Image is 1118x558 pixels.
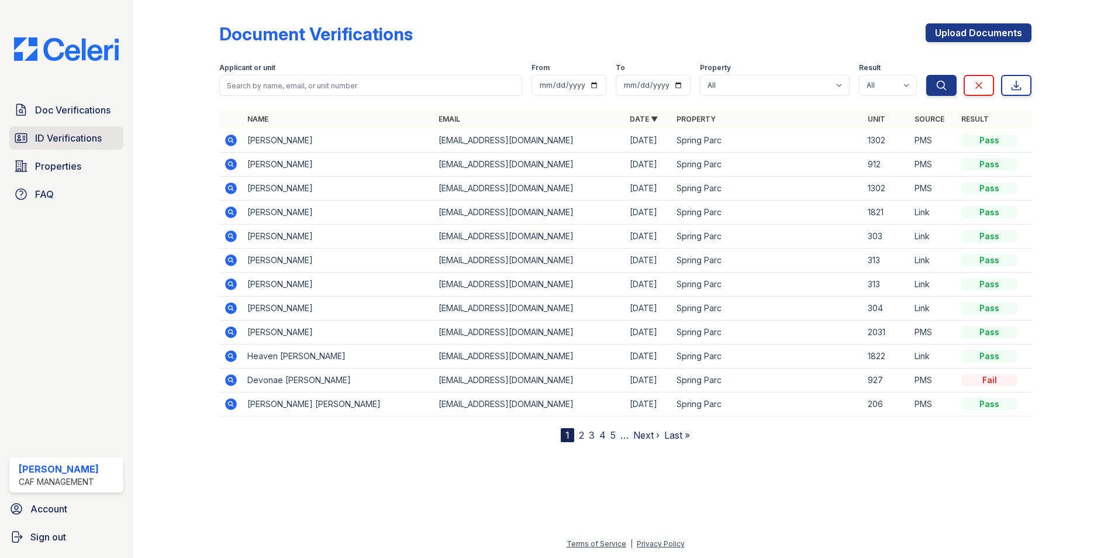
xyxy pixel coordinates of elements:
[863,177,910,201] td: 1302
[35,131,102,145] span: ID Verifications
[625,345,672,368] td: [DATE]
[672,129,863,153] td: Spring Parc
[5,525,128,549] a: Sign out
[863,392,910,416] td: 206
[672,345,863,368] td: Spring Parc
[625,297,672,321] td: [DATE]
[863,201,910,225] td: 1821
[243,201,434,225] td: [PERSON_NAME]
[863,273,910,297] td: 313
[625,129,672,153] td: [DATE]
[672,225,863,249] td: Spring Parc
[672,368,863,392] td: Spring Parc
[863,297,910,321] td: 304
[910,321,957,345] td: PMS
[910,201,957,225] td: Link
[243,345,434,368] td: Heaven [PERSON_NAME]
[910,345,957,368] td: Link
[243,273,434,297] td: [PERSON_NAME]
[243,368,434,392] td: Devonae [PERSON_NAME]
[961,374,1017,386] div: Fail
[672,392,863,416] td: Spring Parc
[961,254,1017,266] div: Pass
[243,129,434,153] td: [PERSON_NAME]
[677,115,716,123] a: Property
[434,129,625,153] td: [EMAIL_ADDRESS][DOMAIN_NAME]
[672,273,863,297] td: Spring Parc
[434,273,625,297] td: [EMAIL_ADDRESS][DOMAIN_NAME]
[910,273,957,297] td: Link
[19,462,99,476] div: [PERSON_NAME]
[961,206,1017,218] div: Pass
[859,63,881,73] label: Result
[35,187,54,201] span: FAQ
[961,159,1017,170] div: Pass
[672,153,863,177] td: Spring Parc
[664,429,690,441] a: Last »
[961,182,1017,194] div: Pass
[30,502,67,516] span: Account
[599,429,606,441] a: 4
[961,326,1017,338] div: Pass
[625,201,672,225] td: [DATE]
[434,297,625,321] td: [EMAIL_ADDRESS][DOMAIN_NAME]
[219,63,275,73] label: Applicant or unit
[630,539,633,548] div: |
[243,249,434,273] td: [PERSON_NAME]
[567,539,626,548] a: Terms of Service
[219,23,413,44] div: Document Verifications
[961,278,1017,290] div: Pass
[910,153,957,177] td: PMS
[616,63,625,73] label: To
[961,398,1017,410] div: Pass
[434,177,625,201] td: [EMAIL_ADDRESS][DOMAIN_NAME]
[863,321,910,345] td: 2031
[625,225,672,249] td: [DATE]
[961,302,1017,314] div: Pass
[633,429,660,441] a: Next ›
[9,98,123,122] a: Doc Verifications
[243,177,434,201] td: [PERSON_NAME]
[5,497,128,521] a: Account
[35,103,111,117] span: Doc Verifications
[9,182,123,206] a: FAQ
[625,249,672,273] td: [DATE]
[915,115,944,123] a: Source
[532,63,550,73] label: From
[672,177,863,201] td: Spring Parc
[625,368,672,392] td: [DATE]
[961,115,989,123] a: Result
[620,428,629,442] span: …
[961,135,1017,146] div: Pass
[625,321,672,345] td: [DATE]
[863,368,910,392] td: 927
[672,321,863,345] td: Spring Parc
[434,225,625,249] td: [EMAIL_ADDRESS][DOMAIN_NAME]
[610,429,616,441] a: 5
[672,297,863,321] td: Spring Parc
[434,368,625,392] td: [EMAIL_ADDRESS][DOMAIN_NAME]
[434,201,625,225] td: [EMAIL_ADDRESS][DOMAIN_NAME]
[625,392,672,416] td: [DATE]
[439,115,460,123] a: Email
[243,225,434,249] td: [PERSON_NAME]
[910,297,957,321] td: Link
[625,177,672,201] td: [DATE]
[630,115,658,123] a: Date ▼
[910,177,957,201] td: PMS
[247,115,268,123] a: Name
[243,297,434,321] td: [PERSON_NAME]
[625,273,672,297] td: [DATE]
[672,201,863,225] td: Spring Parc
[434,249,625,273] td: [EMAIL_ADDRESS][DOMAIN_NAME]
[589,429,595,441] a: 3
[434,345,625,368] td: [EMAIL_ADDRESS][DOMAIN_NAME]
[434,321,625,345] td: [EMAIL_ADDRESS][DOMAIN_NAME]
[9,154,123,178] a: Properties
[219,75,522,96] input: Search by name, email, or unit number
[243,321,434,345] td: [PERSON_NAME]
[910,249,957,273] td: Link
[637,539,685,548] a: Privacy Policy
[243,392,434,416] td: [PERSON_NAME] [PERSON_NAME]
